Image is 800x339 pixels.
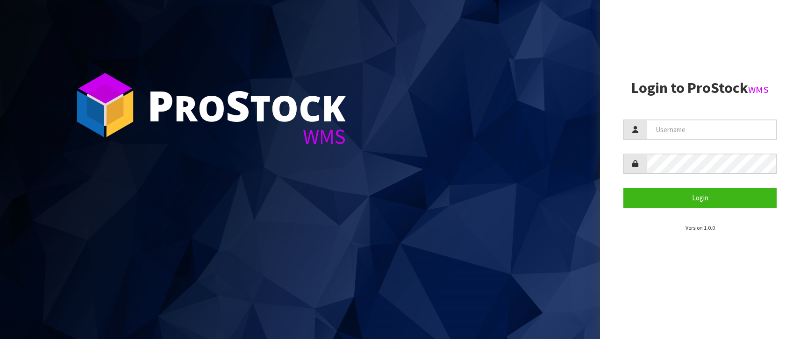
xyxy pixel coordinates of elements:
span: P [147,77,174,134]
img: ProStock Cube [70,70,140,140]
span: S [226,77,250,134]
button: Login [623,188,777,208]
input: Username [647,120,777,140]
small: Version 1.0.0 [686,224,715,231]
div: WMS [147,126,346,147]
h2: Login to ProStock [623,80,777,96]
small: WMS [748,84,769,96]
div: ro tock [147,84,346,126]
